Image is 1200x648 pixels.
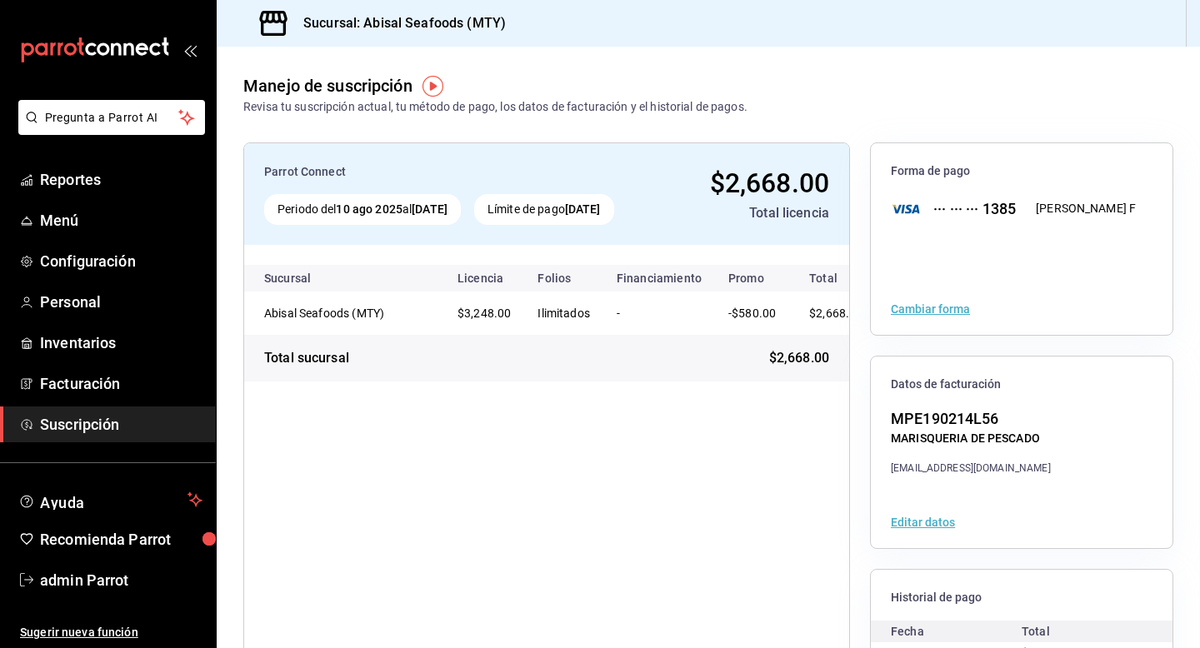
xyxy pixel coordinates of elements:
span: $2,668.00 [769,348,829,368]
div: Total sucursal [264,348,349,368]
span: Forma de pago [891,163,1152,179]
td: Ilimitados [524,292,603,335]
th: Promo [715,265,789,292]
button: Editar datos [891,516,955,528]
span: Configuración [40,250,202,272]
a: Pregunta a Parrot AI [12,121,205,138]
div: Parrot Connect [264,163,655,181]
span: Pregunta a Parrot AI [45,109,179,127]
h3: Sucursal: Abisal Seafoods (MTY) [290,13,506,33]
span: Menú [40,209,202,232]
span: Reportes [40,168,202,191]
th: Licencia [444,265,524,292]
div: MPE190214L56 [891,407,1051,430]
div: Total [1022,621,1152,642]
button: Cambiar forma [891,303,970,315]
button: Pregunta a Parrot AI [18,100,205,135]
th: Financiamiento [603,265,715,292]
div: ··· ··· ··· 1385 [920,197,1016,220]
span: Personal [40,291,202,313]
strong: 10 ago 2025 [336,202,402,216]
span: -$580.00 [728,307,776,320]
button: open_drawer_menu [183,43,197,57]
div: Manejo de suscripción [243,73,412,98]
span: Ayuda [40,490,181,510]
strong: [DATE] [565,202,601,216]
div: Sucursal [264,272,356,285]
div: Abisal Seafoods (MTY) [264,305,431,322]
span: Recomienda Parrot [40,528,202,551]
div: Fecha [891,621,1022,642]
span: $3,248.00 [457,307,511,320]
div: Revisa tu suscripción actual, tu método de pago, los datos de facturación y el historial de pagos. [243,98,747,116]
div: Total licencia [668,203,829,223]
div: MARISQUERIA DE PESCADO [891,430,1051,447]
span: Suscripción [40,413,202,436]
span: Datos de facturación [891,376,1152,392]
td: - [603,292,715,335]
span: Facturación [40,372,202,395]
strong: [DATE] [412,202,447,216]
span: $2,668.00 [809,307,862,320]
span: admin Parrot [40,569,202,591]
span: Historial de pago [891,590,1152,606]
th: Folios [524,265,603,292]
div: Periodo del al [264,194,461,225]
div: [PERSON_NAME] F [1036,200,1136,217]
span: $2,668.00 [710,167,829,199]
th: Total [789,265,889,292]
div: Límite de pago [474,194,614,225]
div: [EMAIL_ADDRESS][DOMAIN_NAME] [891,461,1051,476]
img: Tooltip marker [422,76,443,97]
span: Sugerir nueva función [20,624,202,641]
span: Inventarios [40,331,202,354]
